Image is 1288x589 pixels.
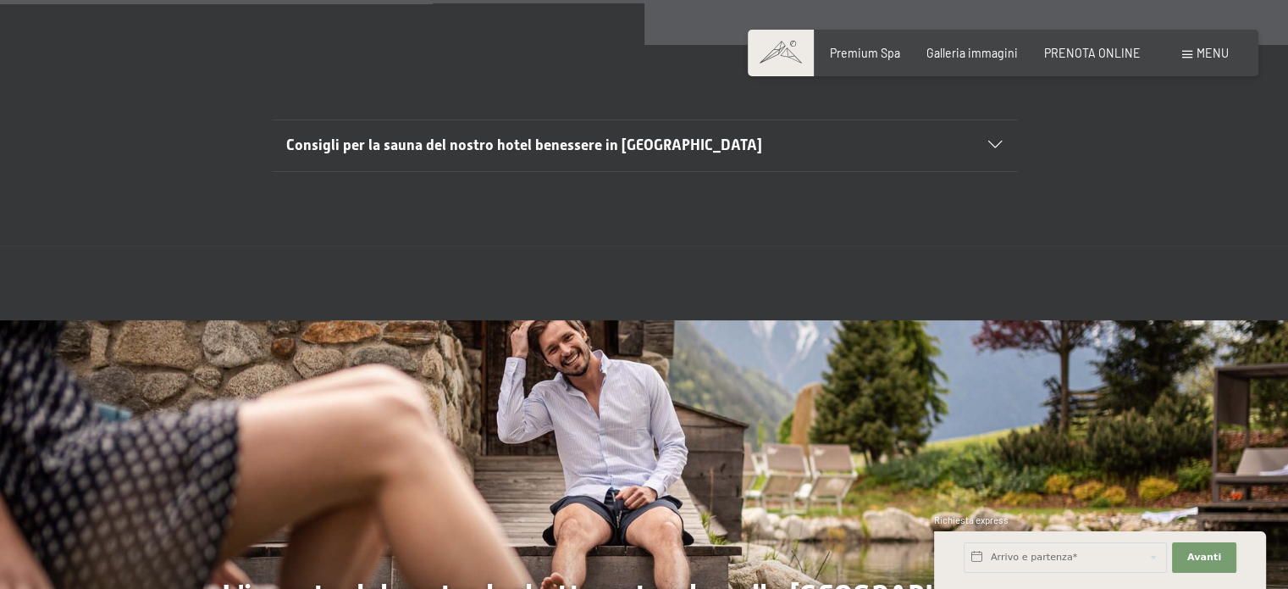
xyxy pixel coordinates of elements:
[1172,542,1236,573] button: Avanti
[926,46,1018,60] a: Galleria immagini
[830,46,900,60] a: Premium Spa
[1187,551,1221,564] span: Avanti
[1197,46,1229,60] span: Menu
[286,136,762,153] span: Consigli per la sauna del nostro hotel benessere in [GEOGRAPHIC_DATA]
[934,514,1009,525] span: Richiesta express
[1044,46,1141,60] a: PRENOTA ONLINE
